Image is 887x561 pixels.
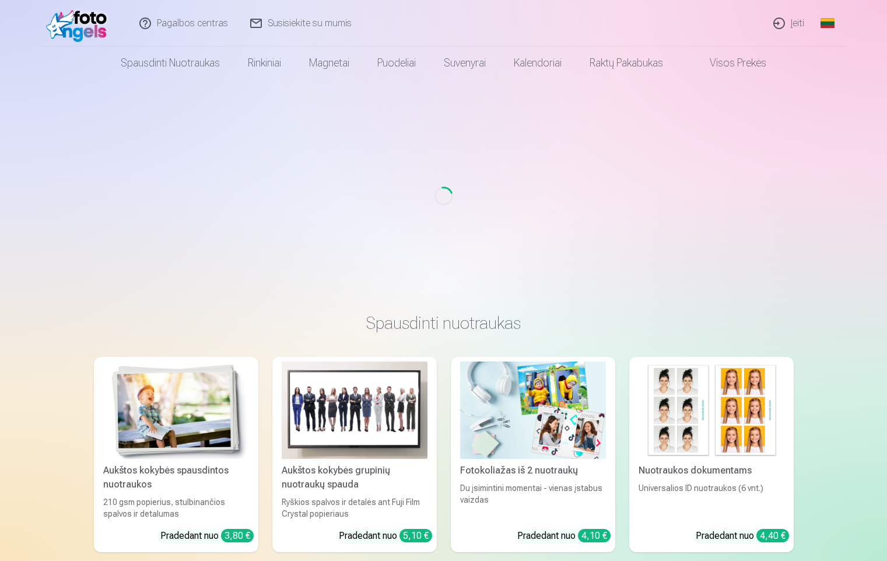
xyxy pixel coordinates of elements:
a: Fotokoliažas iš 2 nuotraukųFotokoliažas iš 2 nuotraukųDu įsimintini momentai - vienas įstabus vai... [451,357,615,552]
a: Suvenyrai [430,47,500,79]
a: Visos prekės [677,47,780,79]
div: Pradedant nuo [517,529,611,543]
a: Nuotraukos dokumentamsNuotraukos dokumentamsUniversalios ID nuotraukos (6 vnt.)Pradedant nuo 4,40 € [629,357,794,552]
div: Ryškios spalvos ir detalės ant Fuji Film Crystal popieriaus [277,496,432,520]
div: Aukštos kokybės grupinių nuotraukų spauda [277,464,432,492]
a: Magnetai [295,47,363,79]
div: 5,10 € [399,529,432,542]
div: 4,10 € [578,529,611,542]
div: Nuotraukos dokumentams [634,464,789,478]
a: Kalendoriai [500,47,576,79]
img: Fotokoliažas iš 2 nuotraukų [460,362,606,459]
img: /fa2 [46,5,113,42]
img: Aukštos kokybės grupinių nuotraukų spauda [282,362,427,459]
div: 3,80 € [221,529,254,542]
div: Aukštos kokybės spausdintos nuotraukos [99,464,254,492]
div: Pradedant nuo [160,529,254,543]
img: Aukštos kokybės spausdintos nuotraukos [103,362,249,459]
h3: Spausdinti nuotraukas [103,313,784,334]
div: Pradedant nuo [339,529,432,543]
div: Pradedant nuo [696,529,789,543]
a: Puodeliai [363,47,430,79]
a: Raktų pakabukas [576,47,677,79]
div: 210 gsm popierius, stulbinančios spalvos ir detalumas [99,496,254,520]
a: Aukštos kokybės spausdintos nuotraukos Aukštos kokybės spausdintos nuotraukos210 gsm popierius, s... [94,357,258,552]
a: Spausdinti nuotraukas [107,47,234,79]
div: 4,40 € [756,529,789,542]
a: Aukštos kokybės grupinių nuotraukų spaudaAukštos kokybės grupinių nuotraukų spaudaRyškios spalvos... [272,357,437,552]
a: Rinkiniai [234,47,295,79]
div: Du įsimintini momentai - vienas įstabus vaizdas [455,482,611,520]
div: Fotokoliažas iš 2 nuotraukų [455,464,611,478]
img: Nuotraukos dokumentams [639,362,784,459]
div: Universalios ID nuotraukos (6 vnt.) [634,482,789,520]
